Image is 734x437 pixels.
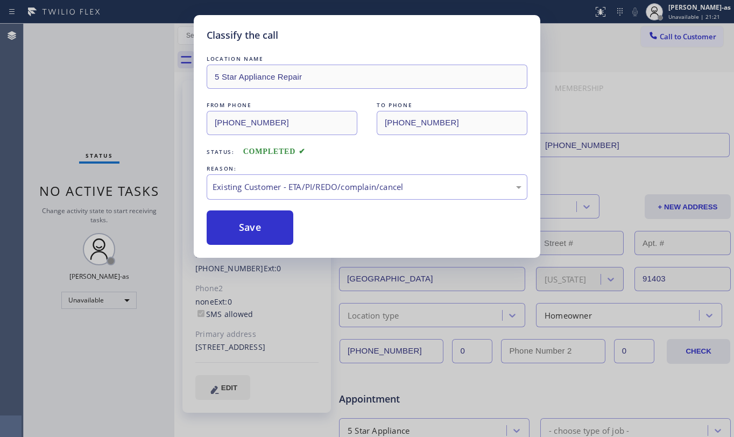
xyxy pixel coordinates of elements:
div: Existing Customer - ETA/PI/REDO/complain/cancel [213,181,521,193]
span: Status: [207,148,235,156]
div: LOCATION NAME [207,53,527,65]
div: REASON: [207,163,527,174]
button: Save [207,210,293,245]
input: From phone [207,111,357,135]
div: TO PHONE [377,100,527,111]
span: COMPLETED [243,147,306,156]
input: To phone [377,111,527,135]
div: FROM PHONE [207,100,357,111]
h5: Classify the call [207,28,278,43]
